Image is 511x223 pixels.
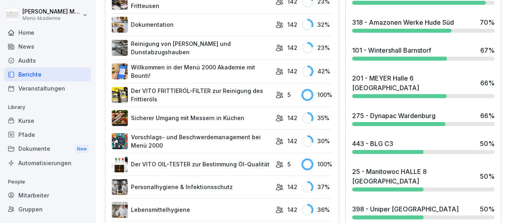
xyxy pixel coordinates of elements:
div: 201 - MEYER Halle 6 [GEOGRAPHIC_DATA] [352,73,476,93]
p: People [4,176,91,188]
p: 142 [287,137,297,145]
div: 50 % [480,204,495,214]
div: 35 % [301,112,332,124]
a: 201 - MEYER Halle 6 [GEOGRAPHIC_DATA]66% [349,70,498,101]
div: 66 % [480,78,495,88]
img: mfnj94a6vgl4cypi86l5ezmw.png [112,40,128,56]
a: Home [4,26,91,39]
p: 142 [287,20,297,29]
div: 25 - Manitowoc HALLE 8 [GEOGRAPHIC_DATA] [352,167,476,186]
a: 25 - Manitowoc HALLE 8 [GEOGRAPHIC_DATA]50% [349,164,498,195]
p: 5 [287,160,291,168]
p: 142 [287,43,297,52]
div: Dokumente [4,142,91,156]
p: 142 [287,114,297,122]
a: 101 - Wintershall Barnstorf67% [349,42,498,64]
div: 275 - Dynapac Wardenburg [352,111,436,120]
div: 66 % [480,111,495,120]
div: 67 % [480,45,495,55]
p: 5 [287,91,291,99]
div: 32 % [301,19,332,31]
img: tq1iwfpjw7gb8q143pboqzza.png [112,179,128,195]
a: Lebensmittelhygiene [112,202,271,218]
div: 36 % [301,204,332,216]
div: 398 - Uniper [GEOGRAPHIC_DATA] [352,204,459,214]
img: jg117puhp44y4en97z3zv7dk.png [112,17,128,33]
div: 50 % [480,172,495,181]
p: 142 [287,183,297,191]
div: 101 - Wintershall Barnstorf [352,45,431,55]
div: 42 % [301,65,332,77]
a: Pfade [4,128,91,142]
a: Willkommen in der Menü 2000 Akademie mit Bounti! [112,63,271,80]
a: Mitarbeiter [4,188,91,202]
a: 275 - Dynapac Wardenburg66% [349,108,498,129]
a: Veranstaltungen [4,81,91,95]
img: jz0fz12u36edh1e04itkdbcq.png [112,202,128,218]
a: Personalhygiene & Infektionsschutz [112,179,271,195]
a: 318 - Amazonen Werke Hude Süd70% [349,14,498,36]
div: 318 - Amazonen Werke Hude Süd [352,18,454,27]
a: Reinigung von [PERSON_NAME] und Dunstabzugshauben [112,39,271,56]
p: Library [4,101,91,114]
div: New [75,144,89,154]
div: 100 % [301,158,332,170]
div: 37 % [301,181,332,193]
img: lxawnajjsce9vyoprlfqagnf.png [112,87,128,103]
a: Automatisierungen [4,156,91,170]
img: up30sq4qohmlf9oyka1pt50j.png [112,156,128,172]
a: Kurse [4,114,91,128]
a: Der VITO OIL-TESTER zur Bestimmung Öl-Qualität [112,156,271,172]
a: Sicherer Umgang mit Messern in Küchen [112,110,271,126]
p: 142 [287,205,297,214]
img: bnqppd732b90oy0z41dk6kj2.png [112,110,128,126]
a: News [4,39,91,53]
div: 100 % [301,89,332,101]
a: Dokumentation [112,17,271,33]
div: 30 % [301,135,332,147]
a: 443 - BLG C350% [349,136,498,157]
a: 398 - Uniper [GEOGRAPHIC_DATA]50% [349,201,498,223]
a: Der VITO FRITTIERÖL-FILTER zur Reinigung des Frittieröls [112,87,271,103]
div: 23 % [301,42,332,54]
a: Vorschlags- und Beschwerdemanagement bei Menü 2000 [112,133,271,150]
div: 70 % [480,18,495,27]
div: 50 % [480,139,495,148]
a: DokumenteNew [4,142,91,156]
a: Audits [4,53,91,67]
p: [PERSON_NAME] Macke [22,8,81,15]
a: Berichte [4,67,91,81]
a: Gruppen [4,202,91,216]
img: m8bvy8z8kneahw7tpdkl7btm.png [112,133,128,149]
p: Menü Akademie [22,16,81,21]
img: xh3bnih80d1pxcetv9zsuevg.png [112,63,128,79]
div: 443 - BLG C3 [352,139,393,148]
p: 142 [287,67,297,75]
